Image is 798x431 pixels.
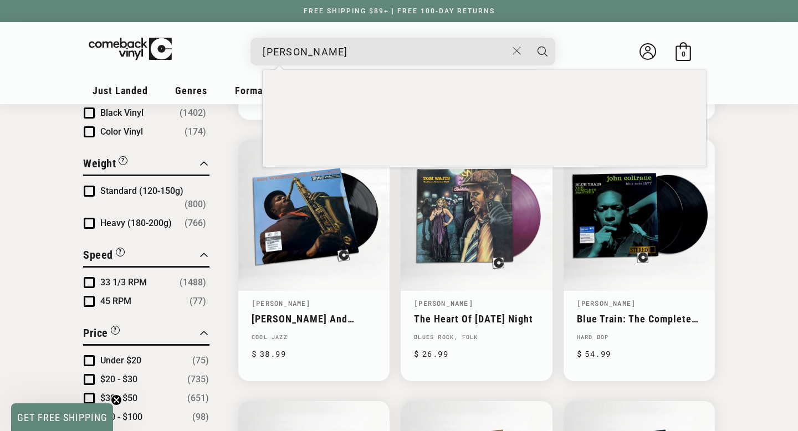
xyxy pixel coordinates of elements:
[175,85,207,96] span: Genres
[100,277,147,288] span: 33 1/3 RPM
[180,276,206,289] span: Number of products: (1488)
[187,392,209,405] span: Number of products: (651)
[263,40,507,63] input: When autocomplete results are available use up and down arrows to review and enter to select
[185,217,206,230] span: Number of products: (766)
[100,374,137,384] span: $20 - $30
[190,295,206,308] span: Number of products: (77)
[252,299,311,307] a: [PERSON_NAME]
[100,218,172,228] span: Heavy (180-200g)
[185,198,206,211] span: Number of products: (800)
[252,313,376,325] a: [PERSON_NAME] And Associates
[293,7,506,15] a: FREE SHIPPING $89+ | FREE 100-DAY RETURNS
[192,411,209,424] span: Number of products: (98)
[83,248,113,261] span: Speed
[100,296,131,306] span: 45 RPM
[192,354,209,367] span: Number of products: (75)
[100,393,137,403] span: $30 - $50
[235,85,272,96] span: Formats
[180,106,206,120] span: Number of products: (1402)
[100,355,141,366] span: Under $20
[185,125,206,138] span: Number of products: (174)
[187,373,209,386] span: Number of products: (735)
[100,186,183,196] span: Standard (120-150g)
[100,412,142,422] span: $50 - $100
[83,157,116,170] span: Weight
[577,313,702,325] a: Blue Train: The Complete Masters
[11,403,113,431] div: GET FREE SHIPPINGClose teaser
[83,155,127,175] button: Filter by Weight
[83,325,120,344] button: Filter by Price
[111,394,122,406] button: Close teaser
[250,38,555,65] div: Search
[414,313,539,325] a: The Heart Of [DATE] Night
[577,299,636,307] a: [PERSON_NAME]
[682,50,686,58] span: 0
[17,412,108,423] span: GET FREE SHIPPING
[100,107,144,118] span: Black Vinyl
[507,39,528,63] button: Close
[100,126,143,137] span: Color Vinyl
[529,38,556,65] button: Search
[83,247,125,266] button: Filter by Speed
[93,85,148,96] span: Just Landed
[414,299,473,307] a: [PERSON_NAME]
[83,326,108,340] span: Price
